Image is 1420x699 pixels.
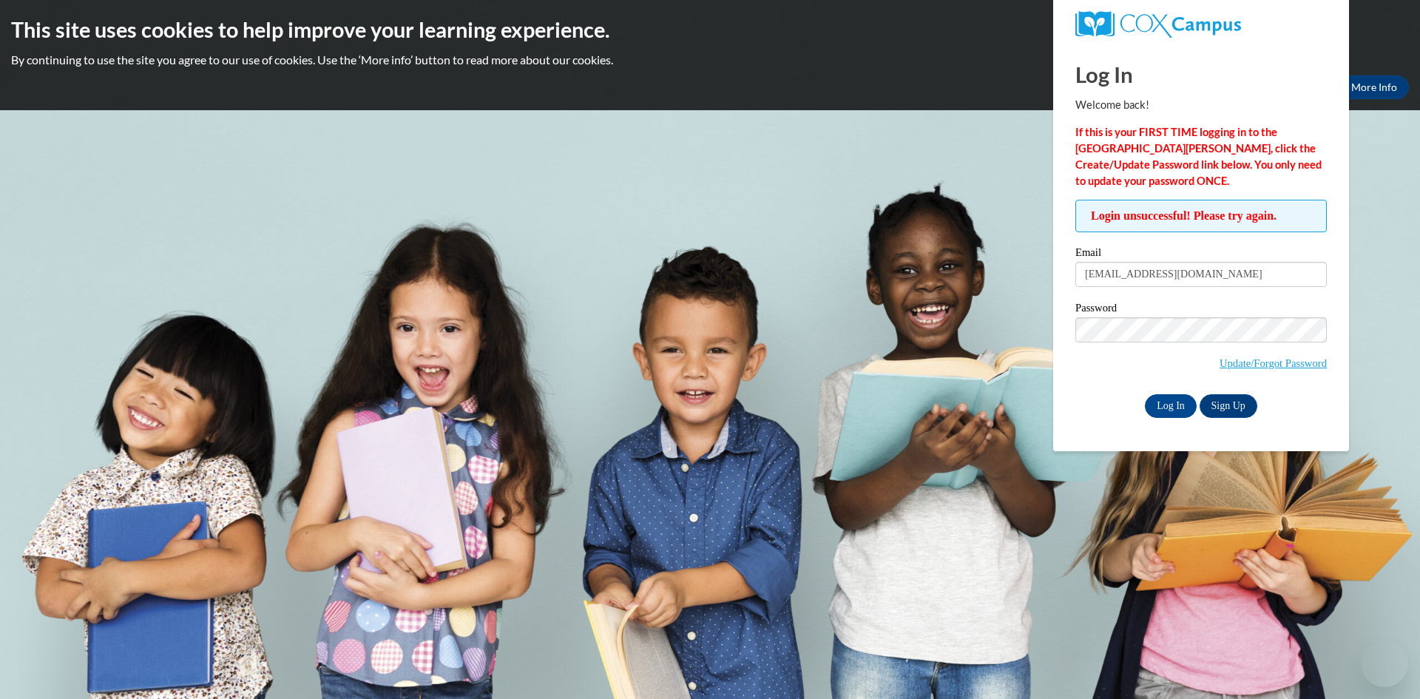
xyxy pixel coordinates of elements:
[1075,247,1327,262] label: Email
[1339,75,1409,99] a: More Info
[1220,357,1327,369] a: Update/Forgot Password
[1200,394,1257,418] a: Sign Up
[1361,640,1408,687] iframe: Button to launch messaging window
[1075,11,1241,38] img: COX Campus
[1075,303,1327,317] label: Password
[11,15,1409,44] h2: This site uses cookies to help improve your learning experience.
[11,52,1409,68] p: By continuing to use the site you agree to our use of cookies. Use the ‘More info’ button to read...
[1075,97,1327,113] p: Welcome back!
[1075,200,1327,232] span: Login unsuccessful! Please try again.
[1075,59,1327,90] h1: Log In
[1075,126,1322,187] strong: If this is your FIRST TIME logging in to the [GEOGRAPHIC_DATA][PERSON_NAME], click the Create/Upd...
[1075,11,1327,38] a: COX Campus
[1145,394,1197,418] input: Log In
